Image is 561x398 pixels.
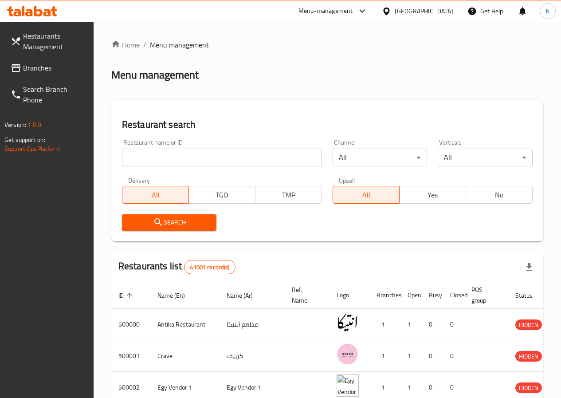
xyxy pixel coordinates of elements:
th: Closed [443,282,464,309]
td: 0 [443,309,464,340]
span: 1.0.0 [27,119,41,130]
button: TMP [255,186,322,204]
img: Egy Vendor 1 [337,374,359,397]
td: 0 [443,340,464,372]
div: HIDDEN [515,319,542,330]
span: TMP [259,189,318,201]
input: Search for restaurant name or ID.. [122,149,322,166]
span: Get support on: [4,134,45,146]
div: All [333,149,428,166]
div: All [438,149,533,166]
a: Support.OpsPlatform [4,143,61,154]
span: Name (Ar) [227,290,264,301]
th: Open [400,282,422,309]
span: Ref. Name [292,284,319,306]
span: Restaurants Management [23,31,86,52]
a: Search Branch Phone [4,79,94,110]
h2: Restaurant search [122,118,533,131]
div: Menu-management [298,6,353,16]
span: All [337,189,396,201]
button: No [466,186,533,204]
label: Upsell [339,177,355,183]
img: Crave [337,343,359,365]
a: Home [111,39,140,50]
li: / [143,39,146,50]
span: Menu management [150,39,209,50]
td: 500000 [111,309,150,340]
span: Search [129,217,210,228]
button: All [122,186,189,204]
label: Delivery [128,177,150,183]
button: Yes [399,186,466,204]
span: Search Branch Phone [23,84,86,105]
span: All [126,189,185,201]
span: HIDDEN [515,320,542,330]
span: b [546,6,549,16]
td: 1 [400,340,422,372]
td: 1 [369,340,400,372]
span: Status [515,290,544,301]
span: Branches [23,63,86,73]
span: HIDDEN [515,383,542,393]
div: Total records count [184,260,235,274]
span: 41001 record(s) [184,263,235,272]
span: Version: [4,119,26,130]
span: Yes [403,189,463,201]
th: Busy [422,282,443,309]
div: [GEOGRAPHIC_DATA] [395,6,453,16]
td: 500001 [111,340,150,372]
span: TGO [192,189,252,201]
a: Restaurants Management [4,25,94,57]
button: TGO [188,186,255,204]
td: 1 [369,309,400,340]
td: مطعم أنتيكا [220,309,285,340]
td: Antika Restaurant [150,309,220,340]
a: Branches [4,57,94,79]
h2: Menu management [111,68,199,82]
td: Crave [150,340,220,372]
th: Branches [369,282,400,309]
span: No [470,189,529,201]
span: POS group [471,284,498,306]
span: Name (En) [157,290,196,301]
h2: Restaurants list [118,260,235,274]
span: ID [118,290,135,301]
td: 0 [422,309,443,340]
td: 0 [422,340,443,372]
th: Logo [330,282,369,309]
td: 1 [400,309,422,340]
img: Antika Restaurant [337,311,359,334]
span: HIDDEN [515,351,542,362]
button: Search [122,214,217,231]
td: كرييف [220,340,285,372]
button: All [333,186,400,204]
nav: breadcrumb [111,39,543,50]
